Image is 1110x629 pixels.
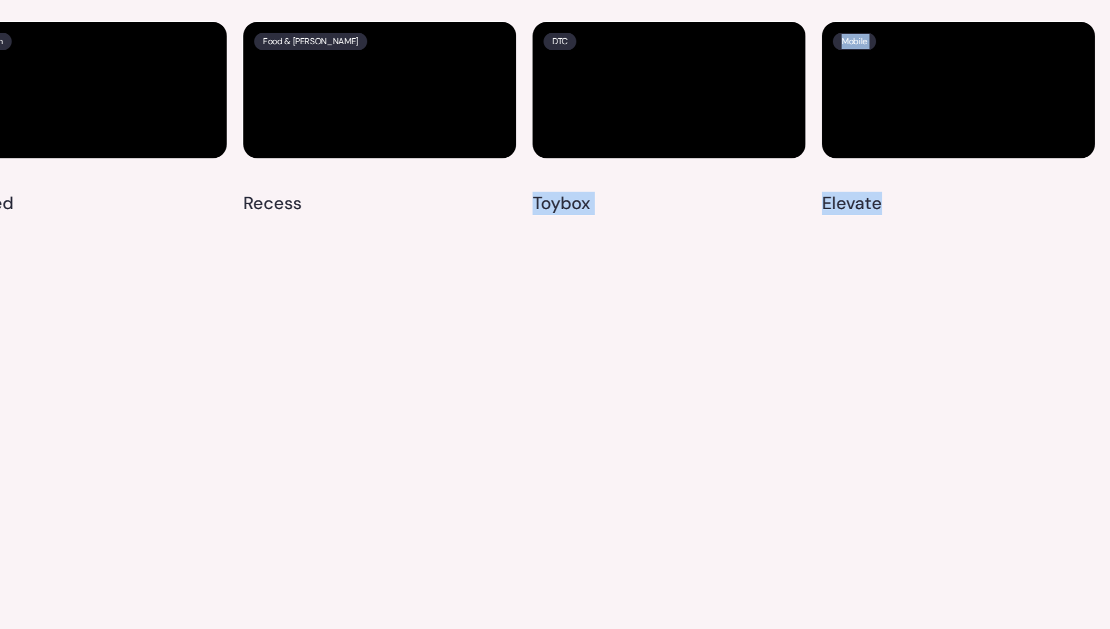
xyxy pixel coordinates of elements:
[532,192,590,215] h4: Toybox
[822,192,882,215] h4: Elevate
[263,34,358,49] p: Food & [PERSON_NAME]
[841,34,867,49] p: Mobile
[243,192,301,215] h4: Recess
[552,34,567,49] p: DTC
